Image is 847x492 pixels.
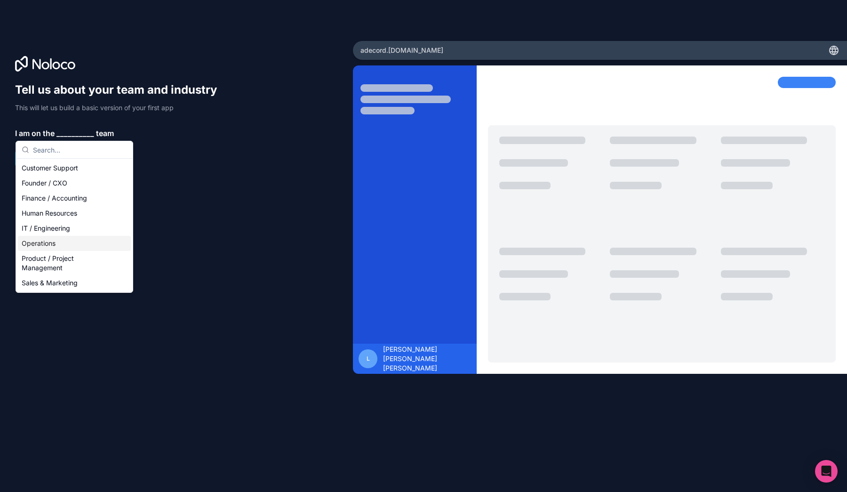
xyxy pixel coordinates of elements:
div: Founder / CXO [18,176,131,191]
span: __________ [56,128,94,139]
div: Human Resources [18,206,131,221]
h1: Tell us about your team and industry [15,82,226,97]
div: Product / Project Management [18,251,131,275]
span: I am on the [15,128,55,139]
div: Suggestions [16,159,133,292]
p: This will let us build a basic version of your first app [15,103,226,113]
input: Search... [33,141,127,158]
div: Sales & Marketing [18,275,131,290]
div: Finance / Accounting [18,191,131,206]
div: IT / Engineering [18,221,131,236]
div: Open Intercom Messenger [815,460,838,483]
span: adecord .[DOMAIN_NAME] [360,46,443,55]
div: Operations [18,236,131,251]
span: team [96,128,114,139]
span: L [367,355,370,363]
span: [PERSON_NAME] [PERSON_NAME] [PERSON_NAME] [383,345,471,373]
div: Customer Support [18,161,131,176]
